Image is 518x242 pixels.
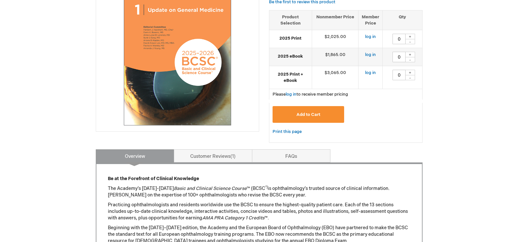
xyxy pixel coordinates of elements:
p: Practicing ophthalmologists and residents worldwide use the BCSC to ensure the highest-quality pa... [108,202,410,221]
th: Nonmember Price [312,10,359,30]
a: log in [365,70,376,75]
th: Qty [383,10,422,30]
strong: Be at the Forefront of Clinical Knowledge [108,176,199,181]
strong: 2025 eBook [273,53,309,60]
div: - [405,39,415,44]
div: + [405,34,415,39]
a: FAQs [252,149,330,162]
input: Qty [393,34,406,44]
td: $1,865.00 [312,48,359,66]
a: log in [365,34,376,39]
a: log in [286,92,296,97]
a: Overview [96,149,174,162]
td: $2,025.00 [312,30,359,48]
div: - [405,57,415,62]
strong: 2025 Print [273,35,309,42]
div: - [405,75,415,80]
sup: ®) [265,185,268,189]
strong: 2025 Print + eBook [273,71,309,84]
th: Product Selection [269,10,312,30]
a: Customer Reviews1 [174,149,252,162]
input: Qty [393,52,406,62]
a: log in [365,52,376,57]
input: Qty [393,70,406,80]
div: + [405,70,415,75]
td: $3,065.00 [312,66,359,89]
th: Member Price [359,10,383,30]
span: Add to Cart [296,112,320,117]
div: + [405,52,415,57]
p: The Academy’s [DATE]-[DATE] ™ (BCSC is ophthalmology’s trusted source of clinical information. [P... [108,185,410,198]
span: Please to receive member pricing [273,92,348,97]
a: Print this page [273,128,302,136]
em: AMA PRA Category 1 Credits [202,215,264,221]
em: Basic and Clinical Science Course [174,186,247,191]
span: 1 [230,154,236,159]
button: Add to Cart [273,106,344,123]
